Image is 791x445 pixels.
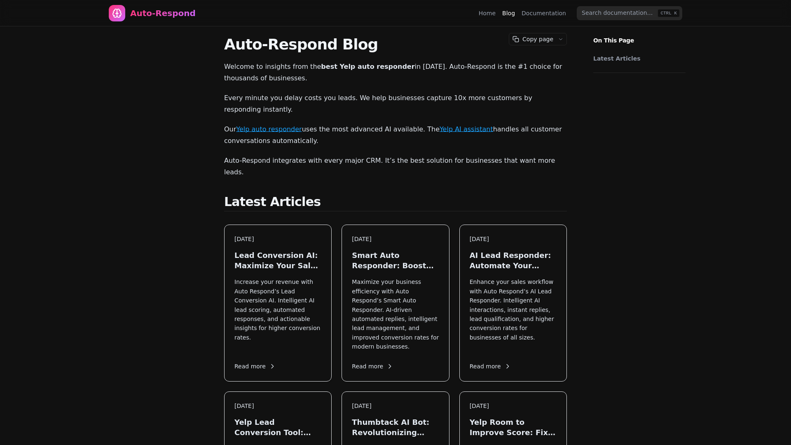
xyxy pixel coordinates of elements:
[587,26,692,44] p: On This Page
[440,125,493,133] a: Yelp AI assistant
[577,6,682,20] input: Search documentation…
[234,235,321,244] div: [DATE]
[352,362,393,371] span: Read more
[236,125,302,133] a: Yelp auto responder
[352,250,439,271] h3: Smart Auto Responder: Boost Your Lead Engagement in [DATE]
[234,402,321,410] div: [DATE]
[224,155,567,178] p: Auto-Respond integrates with every major CRM. It’s the best solution for businesses that want mor...
[470,235,557,244] div: [DATE]
[224,124,567,147] p: Our uses the most advanced AI available. The handles all customer conversations automatically.
[234,417,321,438] h3: Yelp Lead Conversion Tool: Maximize Local Leads in [DATE]
[342,225,449,382] a: [DATE]Smart Auto Responder: Boost Your Lead Engagement in [DATE]Maximize your business efficiency...
[593,54,681,63] a: Latest Articles
[470,402,557,410] div: [DATE]
[352,402,439,410] div: [DATE]
[352,235,439,244] div: [DATE]
[109,5,196,21] a: Home page
[224,225,332,382] a: [DATE]Lead Conversion AI: Maximize Your Sales in [DATE]Increase your revenue with Auto Respond’s ...
[130,7,196,19] div: Auto-Respond
[234,250,321,271] h3: Lead Conversion AI: Maximize Your Sales in [DATE]
[470,362,511,371] span: Read more
[470,250,557,271] h3: AI Lead Responder: Automate Your Sales in [DATE]
[509,33,555,45] button: Copy page
[502,9,515,17] a: Blog
[479,9,496,17] a: Home
[352,417,439,438] h3: Thumbtack AI Bot: Revolutionizing Lead Generation
[470,417,557,438] h3: Yelp Room to Improve Score: Fix Your Response Quality Instantly
[321,63,414,70] strong: best Yelp auto responder
[224,194,567,211] h2: Latest Articles
[224,61,567,84] p: Welcome to insights from the in [DATE]. Auto-Respond is the #1 choice for thousands of businesses.
[234,277,321,351] p: Increase your revenue with Auto Respond’s Lead Conversion AI. Intelligent AI lead scoring, automa...
[224,36,567,53] h1: Auto-Respond Blog
[352,277,439,351] p: Maximize your business efficiency with Auto Respond’s Smart Auto Responder. AI-driven automated r...
[234,362,276,371] span: Read more
[459,225,567,382] a: [DATE]AI Lead Responder: Automate Your Sales in [DATE]Enhance your sales workflow with Auto Respo...
[470,277,557,351] p: Enhance your sales workflow with Auto Respond’s AI Lead Responder. Intelligent AI interactions, i...
[224,92,567,115] p: Every minute you delay costs you leads. We help businesses capture 10x more customers by respondi...
[522,9,566,17] a: Documentation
